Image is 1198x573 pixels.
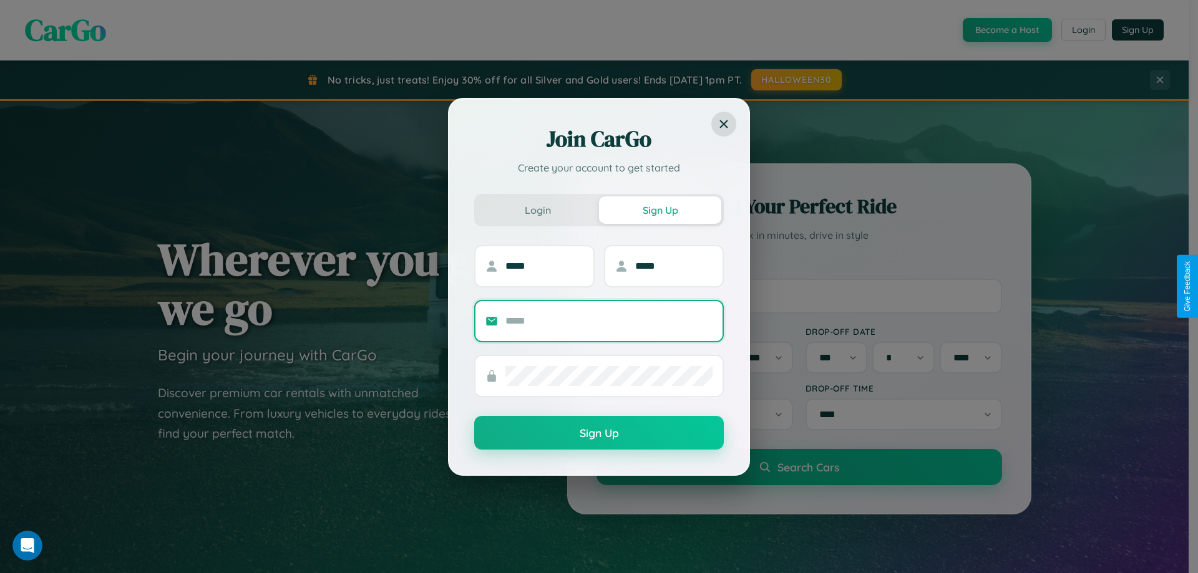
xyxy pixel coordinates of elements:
p: Create your account to get started [474,160,724,175]
iframe: Intercom live chat [12,531,42,561]
button: Login [477,196,599,224]
button: Sign Up [474,416,724,450]
h2: Join CarGo [474,124,724,154]
div: Give Feedback [1183,261,1192,312]
button: Sign Up [599,196,721,224]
